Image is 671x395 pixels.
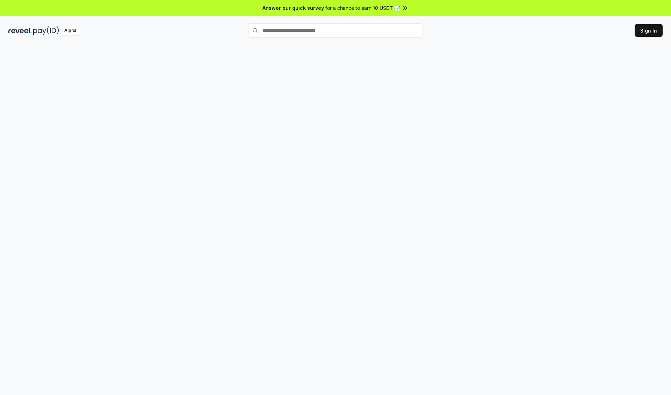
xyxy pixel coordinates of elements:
div: Alpha [60,26,80,35]
img: pay_id [33,26,59,35]
img: reveel_dark [8,26,32,35]
span: for a chance to earn 10 USDT 📝 [325,4,400,12]
button: Sign In [635,24,663,37]
span: Answer our quick survey [262,4,324,12]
